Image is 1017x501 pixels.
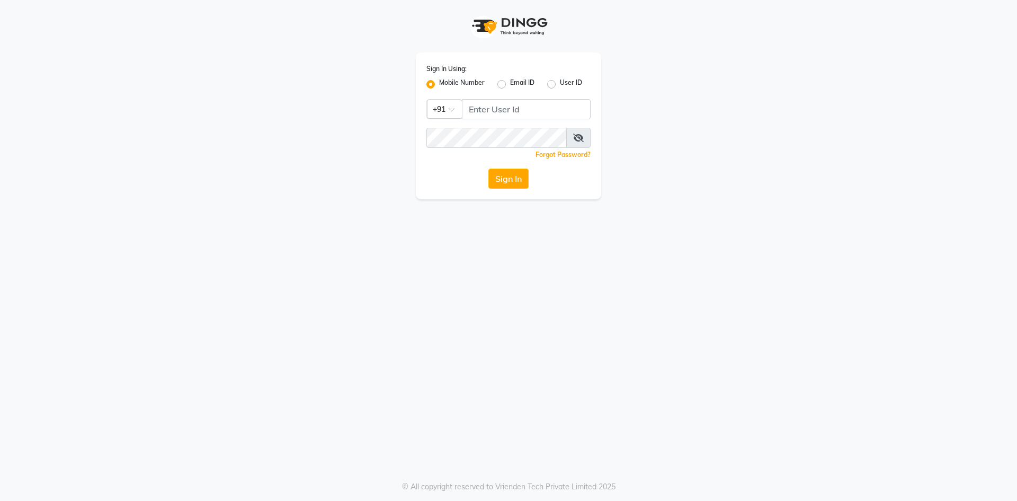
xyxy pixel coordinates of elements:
input: Username [426,128,567,148]
button: Sign In [488,169,529,189]
input: Username [462,99,591,119]
label: User ID [560,78,582,91]
label: Mobile Number [439,78,485,91]
img: logo1.svg [466,11,551,42]
label: Email ID [510,78,534,91]
a: Forgot Password? [536,151,591,159]
label: Sign In Using: [426,64,467,74]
